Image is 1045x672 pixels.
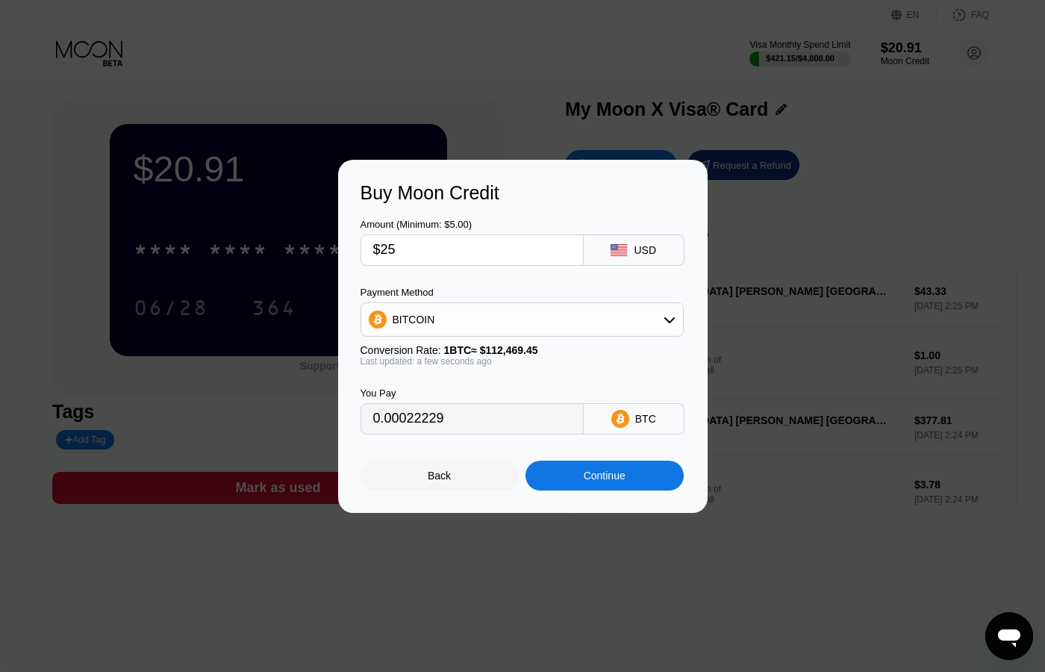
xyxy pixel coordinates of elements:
div: Continue [584,470,626,482]
div: You Pay [361,388,584,399]
div: USD [634,244,656,256]
div: Continue [525,461,684,491]
span: 1 BTC ≈ $112,469.45 [444,344,538,356]
iframe: Button to launch messaging window [985,612,1033,660]
div: BTC [635,413,656,425]
div: Back [361,461,519,491]
div: Buy Moon Credit [361,182,685,204]
div: Conversion Rate: [361,344,684,356]
div: Payment Method [361,287,684,298]
div: Amount (Minimum: $5.00) [361,219,584,230]
div: BITCOIN [361,305,683,335]
div: Back [428,470,451,482]
input: $0.00 [373,235,571,265]
div: BITCOIN [393,314,435,326]
div: Last updated: a few seconds ago [361,356,684,367]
